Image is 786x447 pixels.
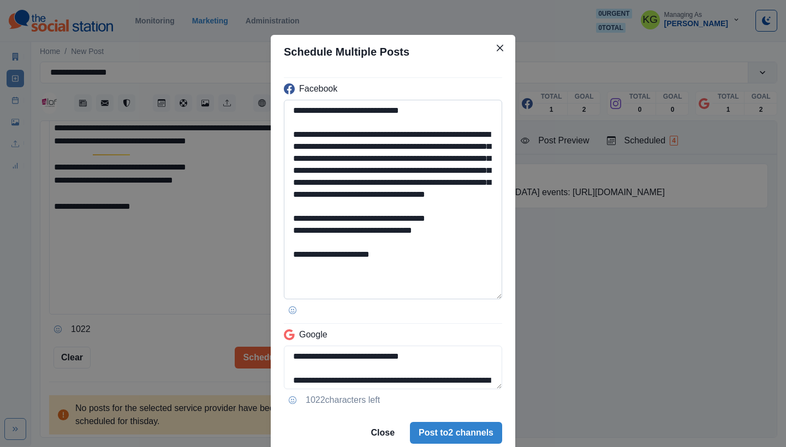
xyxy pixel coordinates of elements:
p: Google [299,328,327,341]
header: Schedule Multiple Posts [271,35,515,69]
button: Post to2 channels [410,422,502,444]
p: 1022 characters left [306,394,380,407]
p: Facebook [299,82,337,95]
button: Opens Emoji Picker [284,301,301,319]
button: Opens Emoji Picker [284,391,301,409]
button: Close [362,422,403,444]
button: Close [491,39,509,57]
